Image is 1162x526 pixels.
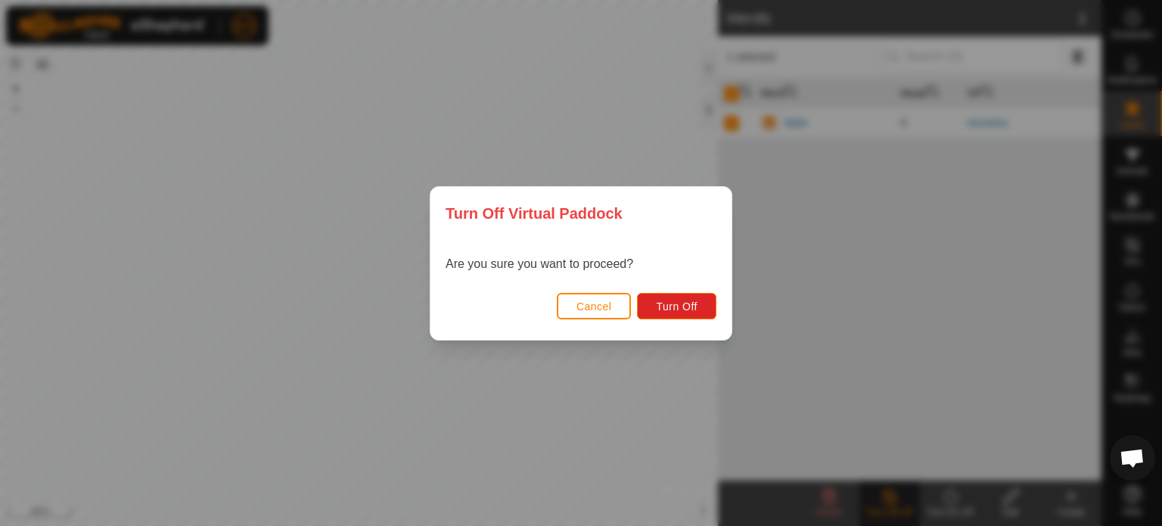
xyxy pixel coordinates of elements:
[656,300,698,313] span: Turn Off
[557,293,632,319] button: Cancel
[637,293,716,319] button: Turn Off
[576,300,612,313] span: Cancel
[1110,435,1155,481] div: Open chat
[446,255,633,273] p: Are you sure you want to proceed?
[446,202,623,225] span: Turn Off Virtual Paddock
